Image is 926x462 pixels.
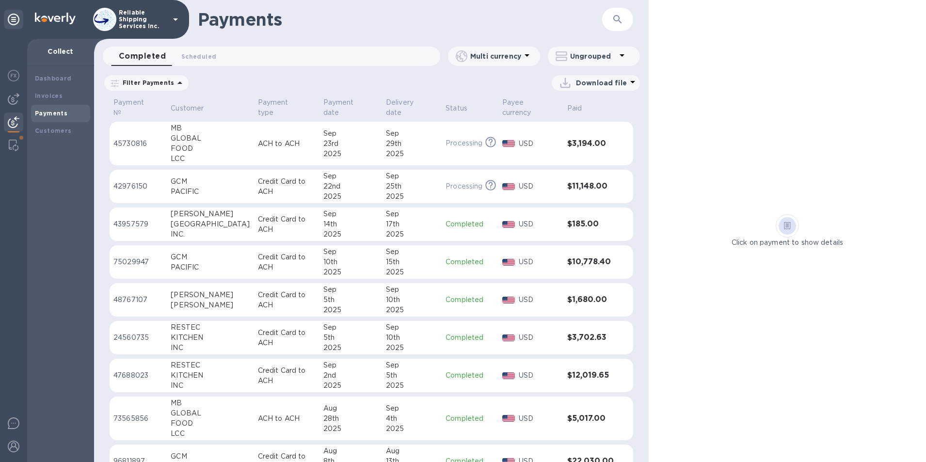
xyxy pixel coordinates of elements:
div: Sep [386,285,438,295]
p: Processing [446,181,482,191]
div: Sep [386,209,438,219]
div: Sep [323,247,378,257]
div: GCM [171,252,250,262]
div: 2025 [386,343,438,353]
div: LCC [171,154,250,164]
img: USD [502,335,515,341]
p: Payment № [113,97,150,118]
div: [PERSON_NAME] [171,290,250,300]
p: Ungrouped [570,51,616,61]
p: Completed [446,295,494,305]
img: USD [502,140,515,147]
div: MB [171,398,250,408]
div: 15th [386,257,438,267]
div: Sep [323,285,378,295]
p: Credit Card to ACH [258,290,316,310]
span: Payment № [113,97,163,118]
p: Paid [567,103,582,113]
div: GCM [171,451,250,462]
p: Credit Card to ACH [258,176,316,197]
div: 2025 [386,305,438,315]
b: Invoices [35,92,63,99]
p: Completed [446,219,494,229]
b: Payments [35,110,67,117]
div: Sep [323,128,378,139]
div: [PERSON_NAME] [171,300,250,310]
div: PACIFIC [171,187,250,197]
p: Completed [446,257,494,267]
div: INC. [171,229,250,239]
span: Paid [567,103,595,113]
div: Sep [323,360,378,370]
div: [GEOGRAPHIC_DATA] [171,219,250,229]
h3: $11,148.00 [567,182,614,191]
p: Reliable Shipping Services Inc. [119,9,167,30]
div: 2025 [323,267,378,277]
p: Completed [446,414,494,424]
div: Aug [323,446,378,456]
p: Multi currency [470,51,521,61]
div: 4th [386,414,438,424]
p: USD [519,139,559,149]
h3: $10,778.40 [567,257,614,267]
p: 47688023 [113,370,163,381]
div: 22nd [323,181,378,191]
div: Sep [323,322,378,333]
p: Credit Card to ACH [258,252,316,272]
p: Collect [35,47,86,56]
img: USD [502,221,515,228]
p: Click on payment to show details [732,238,843,248]
div: Sep [386,171,438,181]
div: Aug [323,403,378,414]
div: 14th [323,219,378,229]
h3: $5,017.00 [567,414,614,423]
p: Processing [446,138,482,148]
p: Status [446,103,467,113]
p: 75029947 [113,257,163,267]
div: RESTEC [171,360,250,370]
div: Sep [323,209,378,219]
p: USD [519,181,559,191]
div: 2025 [386,191,438,202]
div: FOOD [171,143,250,154]
div: 2025 [386,424,438,434]
span: Delivery date [386,97,438,118]
div: INC [171,343,250,353]
div: 25th [386,181,438,191]
p: USD [519,333,559,343]
div: 2025 [323,424,378,434]
div: LCC [171,429,250,439]
h1: Payments [198,9,602,30]
p: 48767107 [113,295,163,305]
h3: $12,019.65 [567,371,614,380]
div: 2nd [323,370,378,381]
img: USD [502,372,515,379]
p: 24560735 [113,333,163,343]
div: RESTEC [171,322,250,333]
h3: $3,194.00 [567,139,614,148]
div: GLOBAL [171,133,250,143]
div: KITCHEN [171,333,250,343]
div: 23rd [323,139,378,149]
p: Credit Card to ACH [258,328,316,348]
p: Delivery date [386,97,425,118]
h3: $3,702.63 [567,333,614,342]
p: 42976150 [113,181,163,191]
div: 2025 [323,381,378,391]
div: 2025 [386,229,438,239]
div: FOOD [171,418,250,429]
p: Payment type [258,97,303,118]
div: PACIFIC [171,262,250,272]
img: Logo [35,13,76,24]
p: Credit Card to ACH [258,214,316,235]
span: Payment date [323,97,378,118]
p: Credit Card to ACH [258,366,316,386]
div: 5th [323,295,378,305]
p: Payee currency [502,97,547,118]
div: 2025 [323,305,378,315]
div: [PERSON_NAME] [171,209,250,219]
p: USD [519,219,559,229]
p: Download file [576,78,627,88]
div: 2025 [323,229,378,239]
div: GLOBAL [171,408,250,418]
